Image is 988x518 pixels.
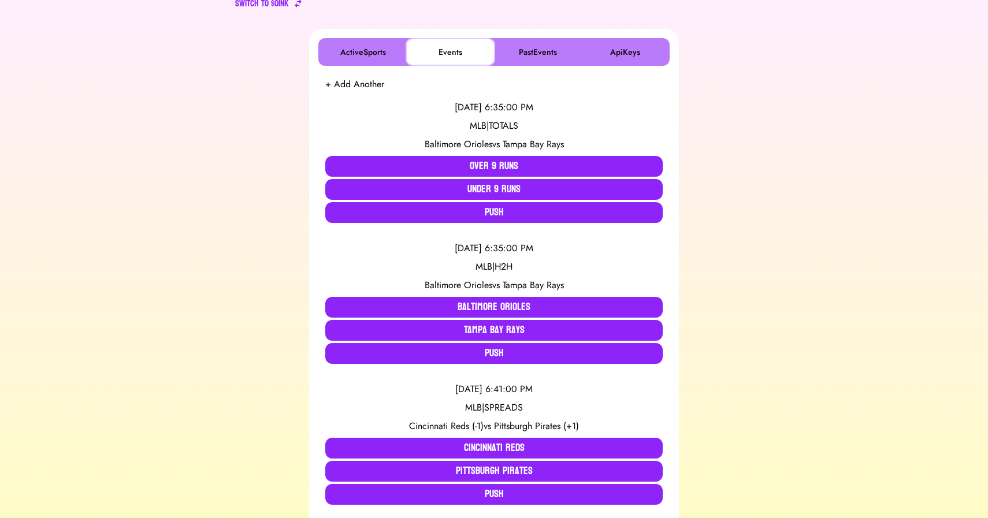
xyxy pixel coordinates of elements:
[408,40,493,64] button: Events
[425,137,492,151] span: Baltimore Orioles
[325,100,663,114] div: [DATE] 6:35:00 PM
[503,137,564,151] span: Tampa Bay Rays
[325,438,663,459] button: Cincinnati Reds
[325,77,384,91] button: + Add Another
[325,241,663,255] div: [DATE] 6:35:00 PM
[409,419,484,433] span: Cincinnati Reds (-1)
[325,382,663,396] div: [DATE] 6:41:00 PM
[495,40,580,64] button: PastEvents
[325,461,663,482] button: Pittsburgh Pirates
[325,297,663,318] button: Baltimore Orioles
[325,278,663,292] div: vs
[494,419,579,433] span: Pittsburgh Pirates (+1)
[582,40,667,64] button: ApiKeys
[325,419,663,433] div: vs
[325,156,663,177] button: Over 9 Runs
[325,202,663,223] button: Push
[325,484,663,505] button: Push
[425,278,492,292] span: Baltimore Orioles
[325,119,663,133] div: MLB | TOTALS
[325,401,663,415] div: MLB | SPREADS
[325,320,663,341] button: Tampa Bay Rays
[321,40,406,64] button: ActiveSports
[325,179,663,200] button: Under 9 Runs
[325,343,663,364] button: Push
[325,260,663,274] div: MLB | H2H
[503,278,564,292] span: Tampa Bay Rays
[325,137,663,151] div: vs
